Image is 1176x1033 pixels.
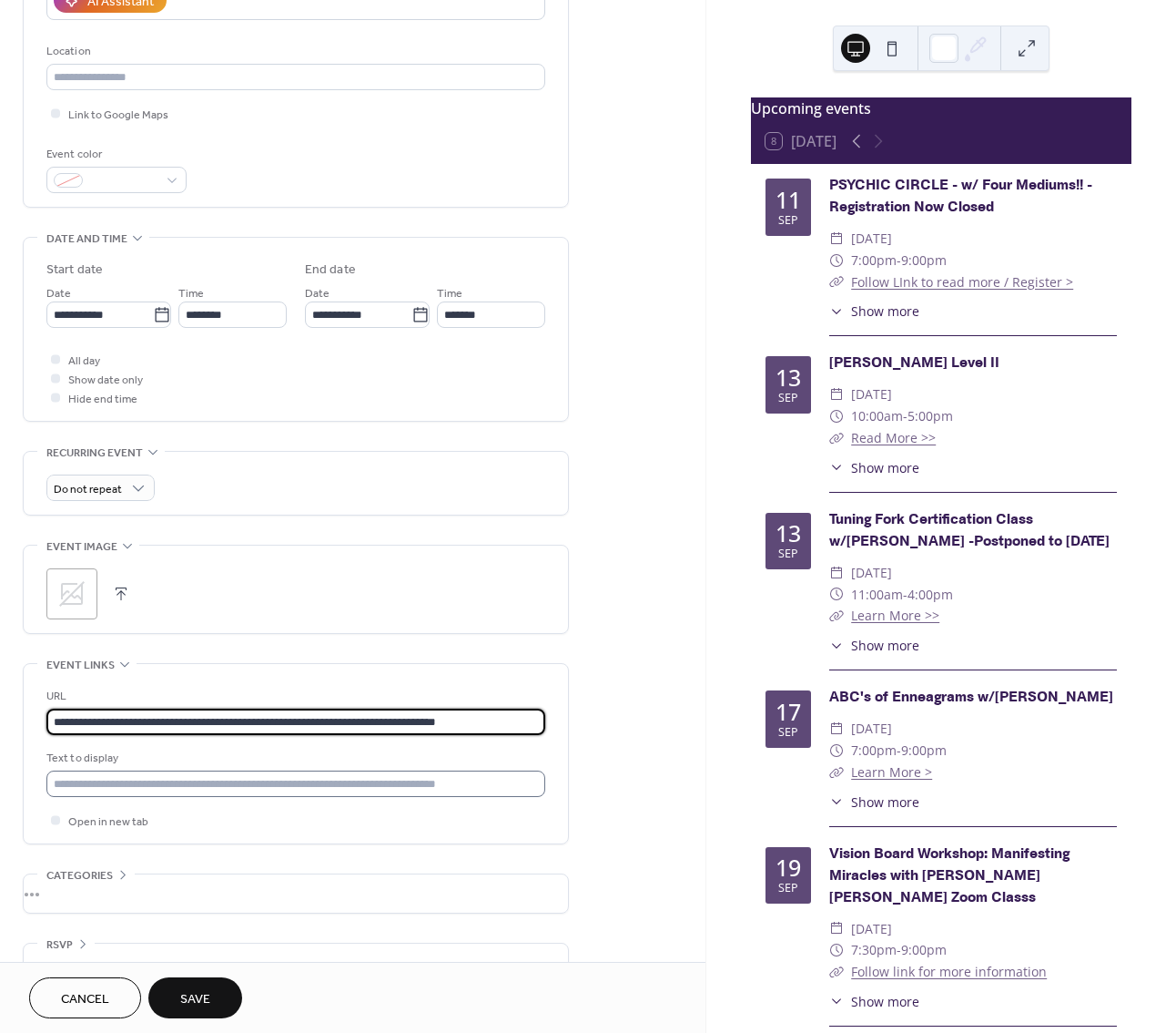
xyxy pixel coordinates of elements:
[778,883,798,895] div: Sep
[778,393,798,404] div: Sep
[24,874,568,913] div: •••
[46,537,117,557] span: Event image
[29,977,141,1018] button: Cancel
[829,427,844,449] div: ​
[776,856,801,879] div: 19
[851,405,903,427] span: 10:00am
[829,405,844,427] div: ​
[851,562,892,584] span: [DATE]
[897,250,901,271] span: -
[829,271,844,293] div: ​
[897,939,901,961] span: -
[851,458,919,477] span: Show more
[829,636,844,655] div: ​
[829,584,844,606] div: ​
[776,366,801,389] div: 13
[829,918,844,940] div: ​
[46,687,542,706] div: URL
[776,701,801,723] div: 17
[903,584,907,606] span: -
[46,444,143,463] span: Recurring event
[829,992,919,1011] button: ​Show more
[180,990,210,1009] span: Save
[907,405,953,427] span: 5:00pm
[178,284,204,303] span: Time
[851,250,897,271] span: 7:00pm
[851,273,1073,291] a: Follow LInk to read more / Register >
[778,548,798,560] div: Sep
[901,740,947,762] span: 9:00pm
[851,584,903,606] span: 11:00am
[776,522,801,545] div: 13
[776,189,801,211] div: 11
[751,97,1131,119] div: Upcoming events
[778,727,798,739] div: Sep
[829,458,844,477] div: ​
[829,844,1070,907] a: Vision Board Workshop: Manifesting Miracles with [PERSON_NAME] [PERSON_NAME] Zoom Classs
[61,990,109,1009] span: Cancel
[851,963,1047,980] a: Follow link for more information
[829,992,844,1011] div: ​
[829,510,1110,551] a: Tuning Fork Certification Class w/[PERSON_NAME] -Postponed to [DATE]
[68,371,143,390] span: Show date only
[851,740,897,762] span: 7:00pm
[305,284,329,303] span: Date
[829,740,844,762] div: ​
[851,228,892,250] span: [DATE]
[901,250,947,271] span: 9:00pm
[851,429,936,446] a: Read More >>
[829,793,844,812] div: ​
[851,607,939,624] a: Learn More >>
[46,42,542,61] div: Location
[829,458,919,477] button: ​Show more
[829,688,1113,707] a: ABC's of Enneagrams w/[PERSON_NAME]
[851,763,932,781] a: Learn More >
[829,176,1092,217] a: PSYCHIC CIRCLE - w/ Four Mediums!! - Registration Now Closed
[46,284,71,303] span: Date
[851,992,919,1011] span: Show more
[68,352,100,371] span: All day
[829,562,844,584] div: ​
[851,793,919,812] span: Show more
[829,250,844,271] div: ​
[46,936,73,955] span: RSVP
[68,813,148,832] span: Open in new tab
[46,568,97,619] div: ;
[829,718,844,740] div: ​
[68,106,168,125] span: Link to Google Maps
[46,145,183,164] div: Event color
[829,228,844,250] div: ​
[829,762,844,783] div: ​
[46,866,113,885] span: Categories
[829,384,844,405] div: ​
[24,944,568,982] div: •••
[68,390,137,409] span: Hide end time
[829,939,844,961] div: ​
[851,718,892,740] span: [DATE]
[829,793,919,812] button: ​Show more
[901,939,947,961] span: 9:00pm
[829,353,999,373] a: [PERSON_NAME] Level II
[778,215,798,227] div: Sep
[829,636,919,655] button: ​Show more
[305,261,356,280] div: End date
[46,261,103,280] div: Start date
[437,284,462,303] span: Time
[897,740,901,762] span: -
[903,405,907,427] span: -
[851,384,892,405] span: [DATE]
[46,230,127,249] span: Date and time
[851,939,897,961] span: 7:30pm
[829,302,919,321] button: ​Show more
[907,584,953,606] span: 4:00pm
[851,636,919,655] span: Show more
[46,656,115,675] span: Event links
[829,961,844,983] div: ​
[46,749,542,768] div: Text to display
[54,479,122,500] span: Do not repeat
[829,605,844,627] div: ​
[851,302,919,321] span: Show more
[148,977,242,1018] button: Save
[851,918,892,940] span: [DATE]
